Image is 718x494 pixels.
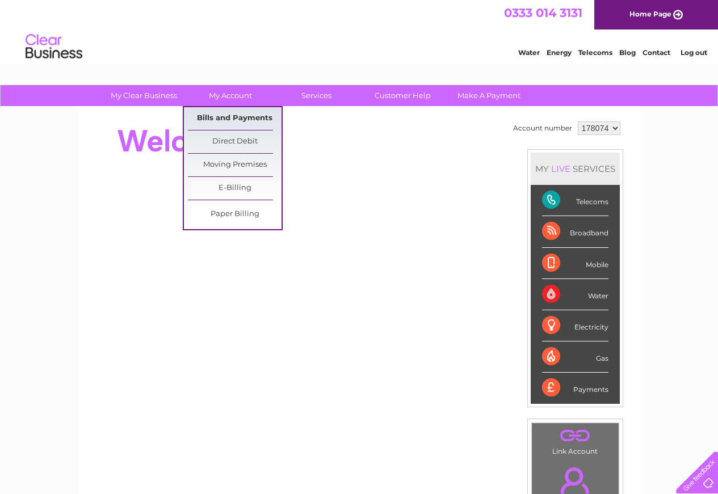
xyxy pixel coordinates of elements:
[188,177,282,200] a: E-Billing
[542,216,608,247] div: Broadband
[578,48,612,57] a: Telecoms
[97,85,191,106] a: My Clear Business
[91,6,628,55] div: Clear Business is a trading name of Verastar Limited (registered in [GEOGRAPHIC_DATA] No. 3667643...
[542,185,608,216] div: Telecoms
[547,48,572,57] a: Energy
[188,203,282,226] a: Paper Billing
[549,163,573,174] div: LIVE
[531,153,620,185] div: MY SERVICES
[504,6,582,20] a: 0333 014 3131
[681,48,707,57] a: Log out
[188,154,282,176] a: Moving Premises
[542,341,608,373] div: Gas
[25,29,83,64] img: logo.png
[518,48,540,57] a: Water
[542,248,608,279] div: Mobile
[188,107,282,130] a: Bills and Payments
[643,48,670,57] a: Contact
[188,130,282,153] a: Direct Debit
[542,279,608,310] div: Water
[183,85,277,106] a: My Account
[442,85,536,106] a: Make A Payment
[542,373,608,403] div: Payments
[619,48,636,57] a: Blog
[510,119,575,138] td: Account number
[542,310,608,341] div: Electricity
[356,85,450,106] a: Customer Help
[531,423,619,458] td: Link Account
[270,85,363,106] a: Services
[535,426,616,446] a: .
